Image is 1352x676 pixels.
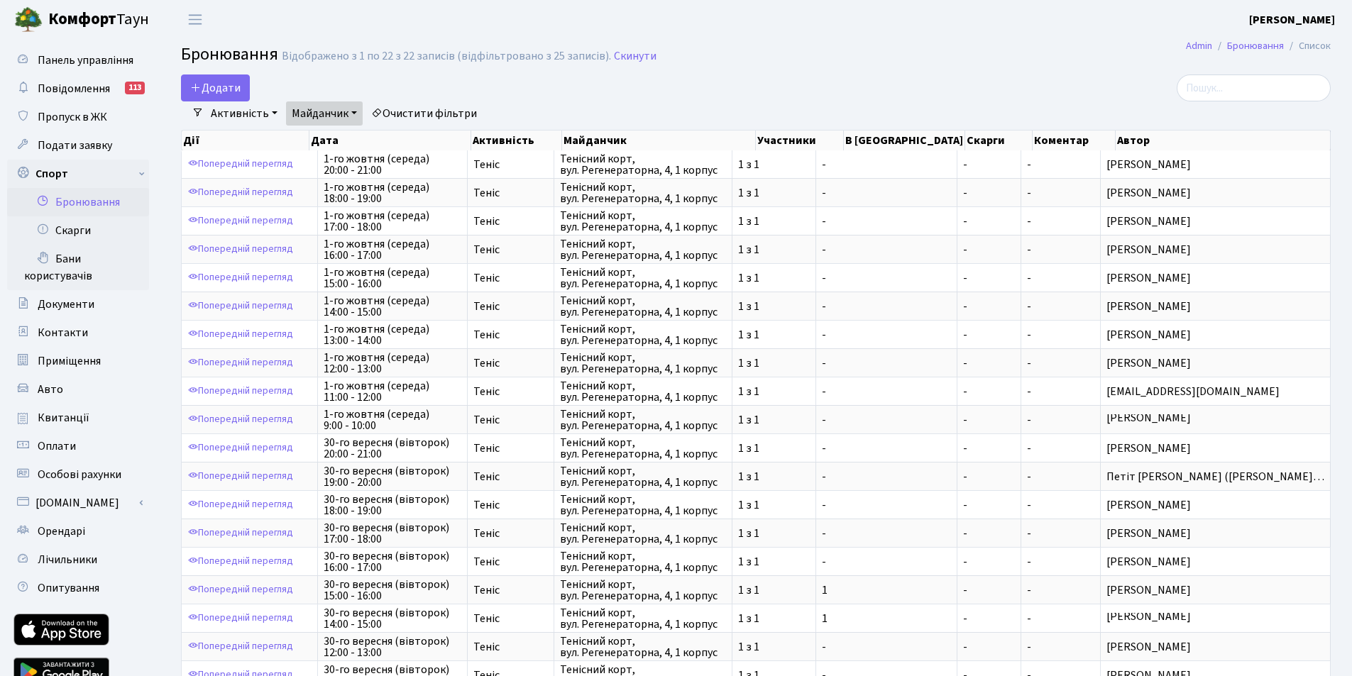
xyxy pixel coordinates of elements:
span: Теніс [473,556,548,567]
span: Тенісний корт, вул. Регенераторна, 4, 1 корпус [560,323,725,346]
span: - [963,471,1014,482]
span: 1-го жовтня (середа) 17:00 - 18:00 [324,210,461,233]
a: Спорт [7,160,149,188]
th: Участники [756,131,844,150]
span: - [1027,242,1031,257]
div: Відображено з 1 по 22 з 22 записів (відфільтровано з 25 записів). [282,50,611,63]
a: Особові рахунки [7,460,149,489]
span: Теніс [473,244,548,255]
span: Теніс [473,301,548,312]
span: 30-го вересня (вівторок) 15:00 - 16:00 [324,579,461,602]
a: Бани користувачів [7,245,149,290]
a: Документи [7,290,149,318]
span: Орендарі [38,523,85,539]
input: Пошук... [1177,74,1331,101]
span: - [963,272,1014,284]
span: 1-го жовтня (середа) 11:00 - 12:00 [324,380,461,403]
span: - [963,216,1014,227]
span: 1 з 1 [738,641,810,653]
span: - [822,641,951,653]
span: 1-го жовтня (середа) 15:00 - 16:00 [324,267,461,289]
span: 1-го жовтня (середа) 12:00 - 13:00 [324,352,461,375]
span: - [1027,185,1031,201]
span: - [963,187,1014,199]
span: 1-го жовтня (середа) 20:00 - 21:00 [324,153,461,176]
span: - [822,159,951,170]
span: 1 з 1 [738,584,810,596]
span: [PERSON_NAME] [1106,528,1324,539]
a: Попередній перегляд [185,210,297,232]
span: [PERSON_NAME] [1106,613,1324,624]
span: Панель управління [38,52,133,68]
a: Приміщення [7,347,149,375]
span: - [822,301,951,312]
a: Бронювання [1227,38,1284,53]
a: [PERSON_NAME] [1249,11,1335,28]
span: [PERSON_NAME] [1106,301,1324,312]
th: Активність [471,131,561,150]
span: - [963,244,1014,255]
a: Майданчик [286,101,363,126]
span: - [1027,412,1031,428]
a: Попередній перегляд [185,636,297,658]
span: - [822,244,951,255]
span: 1-го жовтня (середа) 14:00 - 15:00 [324,295,461,318]
span: 1 з 1 [738,301,810,312]
span: - [1027,157,1031,172]
span: Теніс [473,414,548,426]
span: - [963,443,1014,454]
span: 1 з 1 [738,187,810,199]
span: - [822,187,951,199]
button: Переключити навігацію [177,8,213,31]
span: Тенісний корт, вул. Регенераторна, 4, 1 корпус [560,352,725,375]
span: Тенісний корт, вул. Регенераторна, 4, 1 корпус [560,522,725,545]
span: Тенісний корт, вул. Регенераторна, 4, 1 корпус [560,267,725,289]
a: Попередній перегляд [185,494,297,516]
span: - [1027,497,1031,513]
span: 1 з 1 [738,386,810,397]
span: Теніс [473,584,548,596]
span: - [963,159,1014,170]
span: [PERSON_NAME] [1106,358,1324,369]
span: Бронювання [181,42,278,67]
span: Тенісний корт, вул. Регенераторна, 4, 1 корпус [560,409,725,431]
a: Попередній перегляд [185,352,297,374]
span: - [1027,440,1031,456]
span: [PERSON_NAME] [1106,499,1324,511]
span: - [1027,554,1031,570]
span: 1 з 1 [738,556,810,567]
th: Дії [182,131,309,150]
span: Квитанції [38,410,89,426]
span: Теніс [473,613,548,624]
span: Тенісний корт, вул. Регенераторна, 4, 1 корпус [560,465,725,488]
span: Подати заявку [38,138,112,153]
span: 1-го жовтня (середа) 18:00 - 19:00 [324,182,461,204]
span: 1-го жовтня (середа) 16:00 - 17:00 [324,238,461,261]
span: Повідомлення [38,81,110,96]
span: Документи [38,297,94,312]
span: - [963,358,1014,369]
span: - [1027,469,1031,484]
span: - [963,301,1014,312]
span: - [963,414,1014,426]
span: Таун [48,8,149,32]
a: Попередній перегляд [185,579,297,601]
span: Тенісний корт, вул. Регенераторна, 4, 1 корпус [560,238,725,261]
span: - [1027,299,1031,314]
span: [PERSON_NAME] [1106,641,1324,653]
th: Дата [309,131,472,150]
span: Тенісний корт, вул. Регенераторна, 4, 1 корпус [560,380,725,403]
span: Оплати [38,438,76,454]
span: [PERSON_NAME] [1106,329,1324,340]
span: - [822,414,951,426]
span: - [1027,582,1031,598]
th: Скарги [965,131,1032,150]
span: - [1027,526,1031,541]
span: Теніс [473,471,548,482]
span: Теніс [473,187,548,199]
span: Теніс [473,272,548,284]
a: Опитування [7,574,149,602]
span: [PERSON_NAME] [1106,159,1324,170]
a: Бронювання [7,188,149,216]
span: 1 з 1 [738,358,810,369]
